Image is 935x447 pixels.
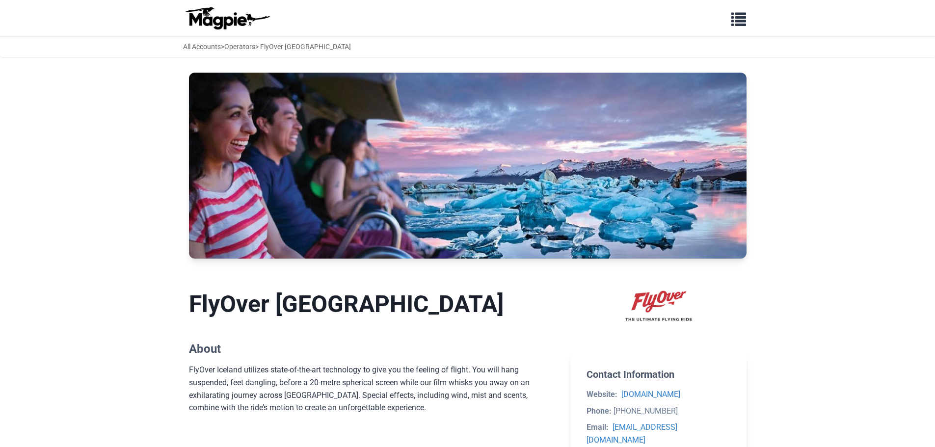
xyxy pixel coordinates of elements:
[224,43,255,51] a: Operators
[621,390,680,399] a: [DOMAIN_NAME]
[587,368,730,380] h2: Contact Information
[587,406,612,416] strong: Phone:
[612,290,706,321] img: FlyOver Iceland logo
[189,290,556,318] h1: FlyOver [GEOGRAPHIC_DATA]
[587,422,609,432] strong: Email:
[587,422,677,445] a: [EMAIL_ADDRESS][DOMAIN_NAME]
[587,405,730,418] li: [PHONE_NUMBER]
[587,390,617,399] strong: Website:
[189,73,747,259] img: FlyOver Iceland banner
[183,6,271,30] img: logo-ab69f6fb50320c5b225c76a69d11143b.png
[183,41,351,52] div: > > FlyOver [GEOGRAPHIC_DATA]
[189,342,556,356] h2: About
[189,364,556,414] div: FlyOver Iceland utilizes state-of-the-art technology to give you the feeling of flight. You will ...
[183,43,221,51] a: All Accounts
